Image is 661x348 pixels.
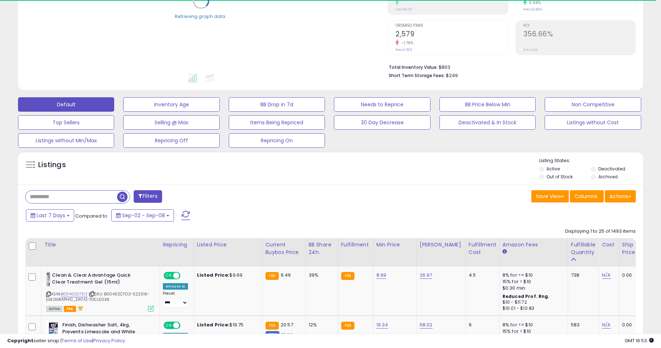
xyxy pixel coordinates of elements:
b: Listed Price: [197,321,230,328]
i: hazardous material [76,305,84,311]
div: 12% [309,322,332,328]
span: 20.57 [281,321,293,328]
button: Filters [134,190,162,203]
span: 9.49 [281,272,291,278]
div: $19.75 [197,322,257,328]
a: Terms of Use [62,337,92,344]
div: 9 [469,322,494,328]
small: Prev: $0.00 [396,7,412,12]
span: 2025-09-16 16:53 GMT [625,337,654,344]
div: Fulfillment [341,241,370,249]
div: Fulfillable Quantity [571,241,596,256]
div: Min Price [376,241,414,249]
button: Repricing On [229,133,325,148]
button: Actions [605,190,636,202]
b: Listed Price: [197,272,230,278]
label: Archived [598,174,618,180]
span: | SKU: B00402C7D2-522316-[GEOGRAPHIC_DATA]-TOCLE036 [46,291,149,302]
button: Last 7 Days [26,209,74,222]
h5: Listings [38,160,66,170]
div: Retrieving graph data.. [175,13,227,19]
div: $0.30 min [503,285,562,291]
label: Active [546,166,560,172]
div: 8% for <= $10 [503,322,562,328]
small: Amazon Fees. [503,249,507,255]
button: Listings without Cost [545,115,641,130]
button: Selling @ Max [123,115,219,130]
button: Columns [570,190,604,202]
button: Top Sellers [18,115,114,130]
div: Ship Price [622,241,637,256]
span: OFF [179,273,191,279]
div: ASIN: [46,272,154,311]
span: All listings currently available for purchase on Amazon [46,306,63,312]
small: Prev: 2,626 [396,48,412,52]
div: Title [44,241,157,249]
label: Deactivated [598,166,625,172]
div: Amazon Fees [503,241,565,249]
a: B00402C7D2 [61,291,88,297]
div: [PERSON_NAME] [420,241,463,249]
span: FBA [64,306,76,312]
span: ON [164,273,173,279]
li: $803 [389,62,630,71]
div: 738 [571,272,593,278]
div: Preset: [163,291,188,307]
span: ROI [523,24,635,28]
div: $10.01 - $10.83 [503,305,562,312]
a: N/A [602,272,611,279]
small: Prev: 23.80% [523,7,542,12]
span: Sep-02 - Sep-08 [122,212,165,219]
span: ON [164,322,173,329]
div: Cost [602,241,616,249]
img: 41lBnxxjcdL._SL40_.jpg [46,322,61,336]
div: seller snap | | [7,338,125,344]
label: Out of Stock [546,174,573,180]
p: Listing States: [539,157,643,164]
div: Repricing [163,241,191,249]
span: Ordered Items [396,24,508,28]
div: Listed Price [197,241,259,249]
a: Privacy Policy [93,337,125,344]
div: $9.69 [197,272,257,278]
a: 19.34 [376,321,388,329]
h2: 356.66% [523,30,635,40]
button: Deactivated & In Stock [439,115,536,130]
a: 58.02 [420,321,433,329]
span: Last 7 Days [37,212,65,219]
a: N/A [602,321,611,329]
small: FBA [341,272,354,280]
div: 0.00 [622,272,634,278]
span: Compared to: [75,213,108,219]
div: 8% for <= $10 [503,272,562,278]
div: 583 [571,322,593,328]
button: Items Being Repriced [229,115,325,130]
button: Sep-02 - Sep-08 [111,209,174,222]
div: $10 - $11.72 [503,299,562,305]
div: Fulfillment Cost [469,241,496,256]
a: 8.99 [376,272,387,279]
button: Save View [531,190,569,202]
button: Repricing Off [123,133,219,148]
strong: Copyright [7,337,34,344]
span: Columns [575,193,597,200]
b: Reduced Prof. Rng. [503,293,550,299]
button: BB Price Below Min [439,97,536,112]
a: 26.97 [420,272,432,279]
b: Total Inventory Value: [389,64,438,70]
small: -1.79% [399,40,413,46]
button: BB Drop in 7d [229,97,325,112]
small: FBA [341,322,354,330]
span: $249 [446,72,458,79]
button: Default [18,97,114,112]
div: Displaying 1 to 25 of 1493 items [565,228,636,235]
div: 15% for > $10 [503,278,562,285]
img: 31NRYtQS-HL._SL40_.jpg [46,272,50,286]
button: Inventory Age [123,97,219,112]
small: Prev: N/A [523,48,537,52]
div: 0.00 [622,322,634,328]
span: OFF [179,322,191,329]
div: 4.5 [469,272,494,278]
button: 30 Day Decrease [334,115,430,130]
div: 39% [309,272,332,278]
